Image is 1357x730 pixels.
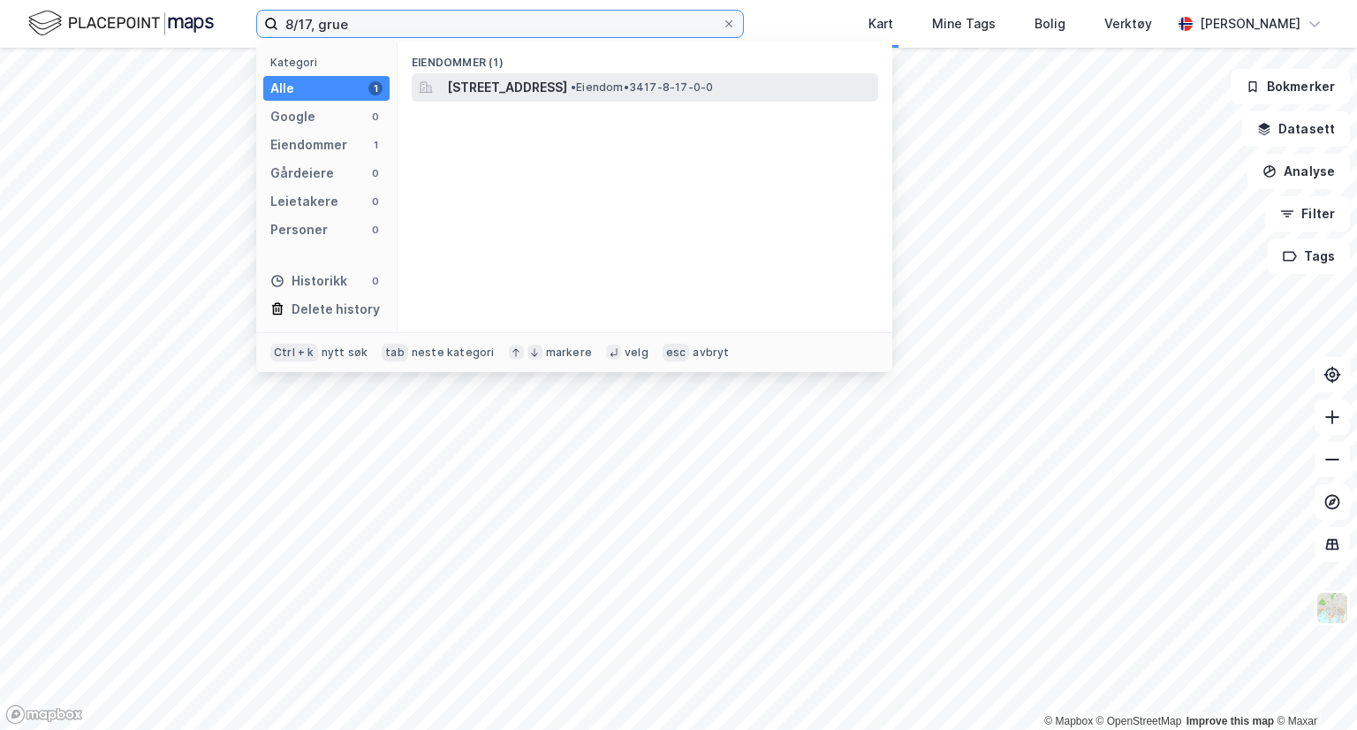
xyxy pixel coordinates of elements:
[368,81,383,95] div: 1
[382,344,408,361] div: tab
[292,299,380,320] div: Delete history
[1268,239,1350,274] button: Tags
[270,134,347,156] div: Eiendommer
[1269,645,1357,730] iframe: Chat Widget
[1104,13,1152,34] div: Verktøy
[546,346,592,360] div: markere
[932,13,996,34] div: Mine Tags
[1200,13,1300,34] div: [PERSON_NAME]
[270,78,294,99] div: Alle
[1096,715,1182,727] a: OpenStreetMap
[368,223,383,237] div: 0
[1247,154,1350,189] button: Analyse
[368,110,383,124] div: 0
[1242,111,1350,147] button: Datasett
[1231,69,1350,104] button: Bokmerker
[368,138,383,152] div: 1
[270,191,338,212] div: Leietakere
[5,704,83,725] a: Mapbox homepage
[270,56,390,69] div: Kategori
[1265,196,1350,232] button: Filter
[571,80,576,94] span: •
[1315,591,1349,625] img: Z
[270,270,347,292] div: Historikk
[28,8,214,39] img: logo.f888ab2527a4732fd821a326f86c7f29.svg
[412,346,495,360] div: neste kategori
[270,344,318,361] div: Ctrl + k
[322,346,368,360] div: nytt søk
[571,80,713,95] span: Eiendom • 3417-8-17-0-0
[368,166,383,180] div: 0
[270,163,334,184] div: Gårdeiere
[663,344,690,361] div: esc
[368,194,383,209] div: 0
[693,346,729,360] div: avbryt
[1044,715,1093,727] a: Mapbox
[278,11,722,37] input: Søk på adresse, matrikkel, gårdeiere, leietakere eller personer
[625,346,648,360] div: velg
[1035,13,1065,34] div: Bolig
[1269,645,1357,730] div: Kontrollprogram for chat
[270,106,315,127] div: Google
[368,274,383,288] div: 0
[398,42,892,73] div: Eiendommer (1)
[447,77,567,98] span: [STREET_ADDRESS]
[1186,715,1274,727] a: Improve this map
[868,13,893,34] div: Kart
[270,219,328,240] div: Personer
